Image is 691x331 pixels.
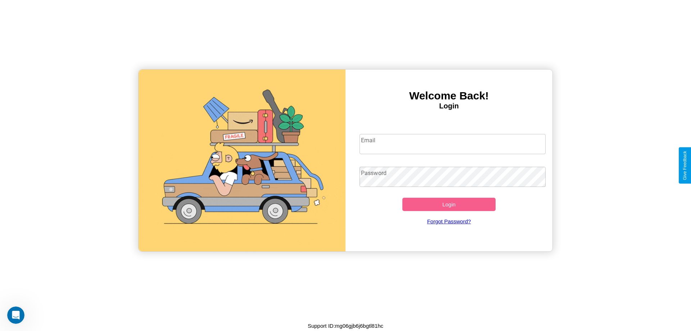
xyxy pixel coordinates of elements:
[356,211,542,232] a: Forgot Password?
[139,70,345,251] img: gif
[345,90,552,102] h3: Welcome Back!
[7,307,24,324] iframe: Intercom live chat
[682,151,687,180] div: Give Feedback
[402,198,496,211] button: Login
[308,321,383,331] p: Support ID: mg06gjb6j6bgtl81hc
[345,102,552,110] h4: Login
